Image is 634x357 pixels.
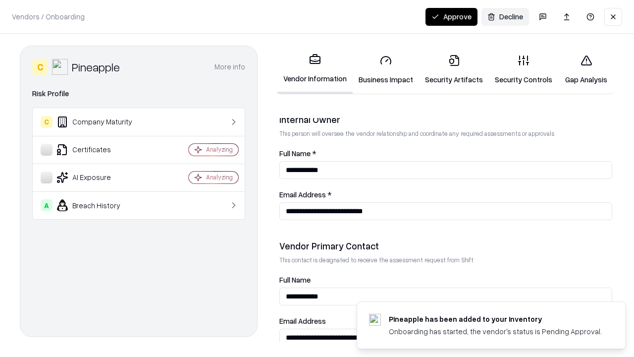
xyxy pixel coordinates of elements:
[389,314,602,324] div: Pineapple has been added to your inventory
[12,11,85,22] p: Vendors / Onboarding
[279,191,612,198] label: Email Address *
[41,199,159,211] div: Breach History
[489,47,558,93] a: Security Controls
[389,326,602,337] div: Onboarding has started, the vendor's status is Pending Approval.
[41,144,159,156] div: Certificates
[425,8,477,26] button: Approve
[277,46,353,94] a: Vendor Information
[32,59,48,75] div: C
[214,58,245,76] button: More info
[72,59,120,75] div: Pineapple
[41,172,159,183] div: AI Exposure
[41,116,159,128] div: Company Maturity
[419,47,489,93] a: Security Artifacts
[353,47,419,93] a: Business Impact
[41,116,53,128] div: C
[481,8,529,26] button: Decline
[279,276,612,284] label: Full Name
[206,173,233,181] div: Analyzing
[279,129,612,138] p: This person will oversee the vendor relationship and coordinate any required assessments or appro...
[52,59,68,75] img: Pineapple
[279,150,612,157] label: Full Name *
[279,240,612,252] div: Vendor Primary Contact
[279,256,612,264] p: This contact is designated to receive the assessment request from Shift
[279,317,612,325] label: Email Address
[558,47,614,93] a: Gap Analysis
[279,114,612,125] div: Internal Owner
[369,314,381,326] img: pineappleenergy.com
[41,199,53,211] div: A
[32,88,245,100] div: Risk Profile
[206,145,233,154] div: Analyzing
